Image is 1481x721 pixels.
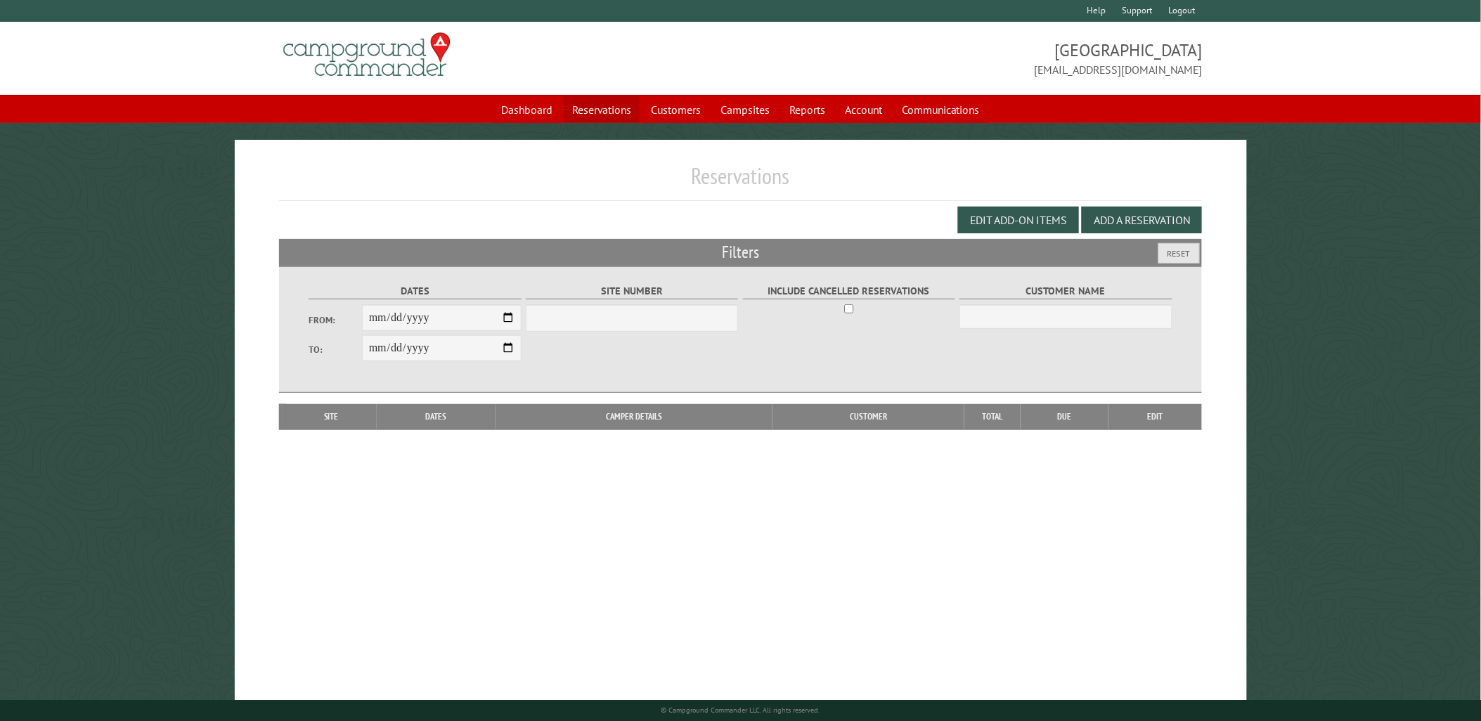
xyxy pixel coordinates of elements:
[286,404,377,429] th: Site
[772,404,964,429] th: Customer
[309,283,521,299] label: Dates
[279,27,455,82] img: Campground Commander
[1082,207,1202,233] button: Add a Reservation
[741,39,1203,78] span: [GEOGRAPHIC_DATA] [EMAIL_ADDRESS][DOMAIN_NAME]
[564,96,640,123] a: Reservations
[526,283,738,299] label: Site Number
[959,283,1172,299] label: Customer Name
[958,207,1079,233] button: Edit Add-on Items
[309,343,362,356] label: To:
[309,313,362,327] label: From:
[964,404,1021,429] th: Total
[279,239,1203,266] h2: Filters
[893,96,988,123] a: Communications
[1021,404,1108,429] th: Due
[836,96,891,123] a: Account
[493,96,561,123] a: Dashboard
[781,96,834,123] a: Reports
[743,283,955,299] label: Include Cancelled Reservations
[377,404,496,429] th: Dates
[1108,404,1202,429] th: Edit
[712,96,778,123] a: Campsites
[661,706,820,715] small: © Campground Commander LLC. All rights reserved.
[1158,243,1200,264] button: Reset
[279,162,1203,201] h1: Reservations
[642,96,709,123] a: Customers
[496,404,772,429] th: Camper Details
